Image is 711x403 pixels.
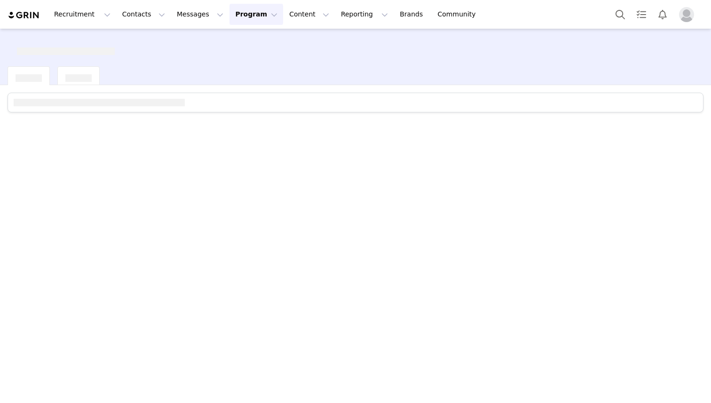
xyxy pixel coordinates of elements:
[16,67,42,82] div: [object Object]
[335,4,394,25] button: Reporting
[117,4,171,25] button: Contacts
[171,4,229,25] button: Messages
[65,67,92,82] div: [object Object]
[229,4,283,25] button: Program
[48,4,116,25] button: Recruitment
[679,7,694,22] img: placeholder-profile.jpg
[394,4,431,25] a: Brands
[652,4,673,25] button: Notifications
[631,4,652,25] a: Tasks
[673,7,703,22] button: Profile
[284,4,335,25] button: Content
[432,4,486,25] a: Community
[610,4,631,25] button: Search
[8,11,40,20] img: grin logo
[17,40,115,55] div: [object Object]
